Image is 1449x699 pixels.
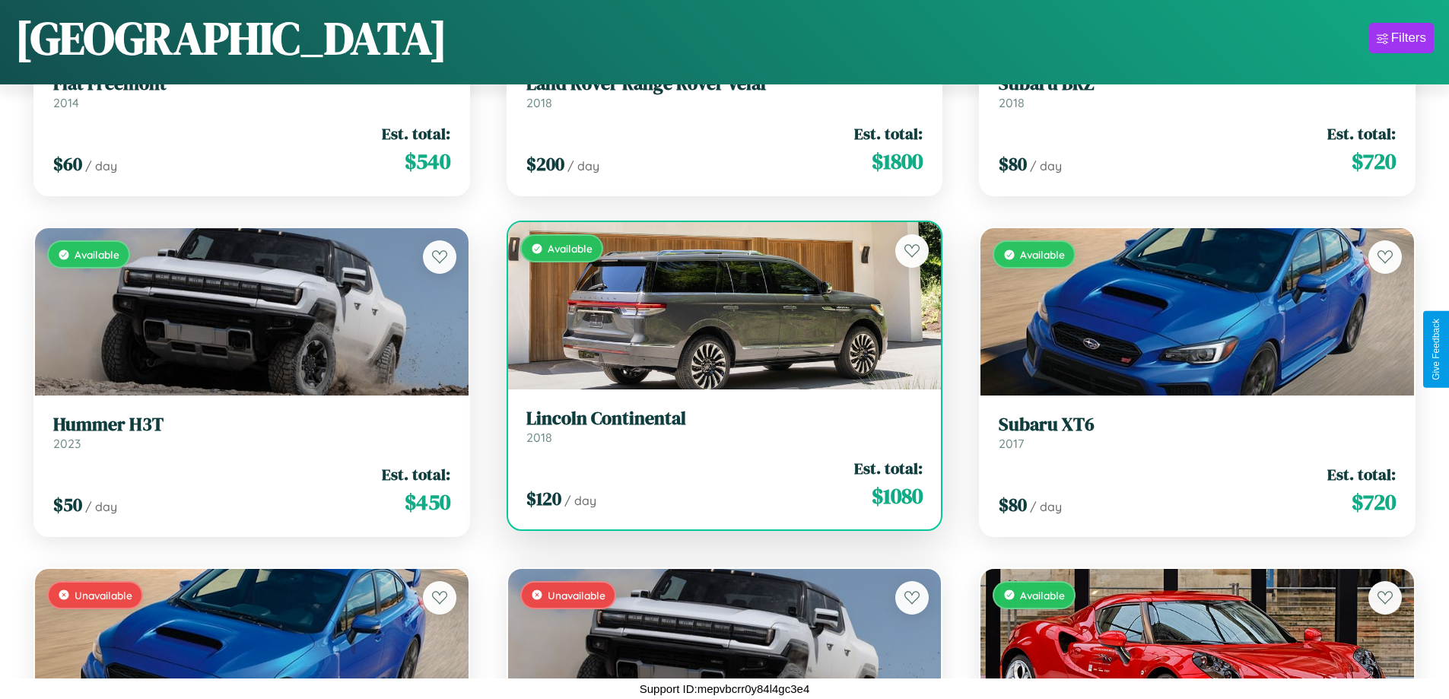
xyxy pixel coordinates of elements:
span: $ 720 [1352,487,1396,517]
a: Subaru XT62017 [999,414,1396,451]
span: $ 50 [53,492,82,517]
div: Filters [1391,30,1426,46]
span: $ 1800 [872,146,923,176]
span: $ 80 [999,492,1027,517]
span: Est. total: [382,122,450,145]
span: Available [1020,248,1065,261]
span: Available [1020,589,1065,602]
span: 2023 [53,436,81,451]
span: Available [75,248,119,261]
span: / day [85,158,117,173]
h3: Hummer H3T [53,414,450,436]
span: $ 450 [405,487,450,517]
span: Est. total: [1327,463,1396,485]
h3: Land Rover Range Rover Velar [526,73,923,95]
a: Subaru BRZ2018 [999,73,1396,110]
span: 2018 [526,430,552,445]
span: Available [548,242,593,255]
span: Est. total: [382,463,450,485]
a: Lincoln Continental2018 [526,408,923,445]
span: $ 80 [999,151,1027,176]
h3: Lincoln Continental [526,408,923,430]
span: $ 60 [53,151,82,176]
span: 2018 [526,95,552,110]
span: Est. total: [854,457,923,479]
span: Est. total: [1327,122,1396,145]
span: / day [564,493,596,508]
p: Support ID: mepvbcrr0y84l4gc3e4 [640,678,809,699]
span: $ 200 [526,151,564,176]
span: Unavailable [75,589,132,602]
h1: [GEOGRAPHIC_DATA] [15,7,447,69]
span: 2018 [999,95,1025,110]
span: 2017 [999,436,1024,451]
h3: Subaru BRZ [999,73,1396,95]
span: / day [85,499,117,514]
a: Fiat Freemont2014 [53,73,450,110]
span: Est. total: [854,122,923,145]
span: Unavailable [548,589,605,602]
span: / day [567,158,599,173]
div: Give Feedback [1431,319,1441,380]
a: Land Rover Range Rover Velar2018 [526,73,923,110]
span: / day [1030,499,1062,514]
span: $ 120 [526,486,561,511]
a: Hummer H3T2023 [53,414,450,451]
button: Filters [1369,23,1434,53]
h3: Fiat Freemont [53,73,450,95]
span: 2014 [53,95,79,110]
span: $ 720 [1352,146,1396,176]
span: $ 1080 [872,481,923,511]
h3: Subaru XT6 [999,414,1396,436]
span: / day [1030,158,1062,173]
span: $ 540 [405,146,450,176]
